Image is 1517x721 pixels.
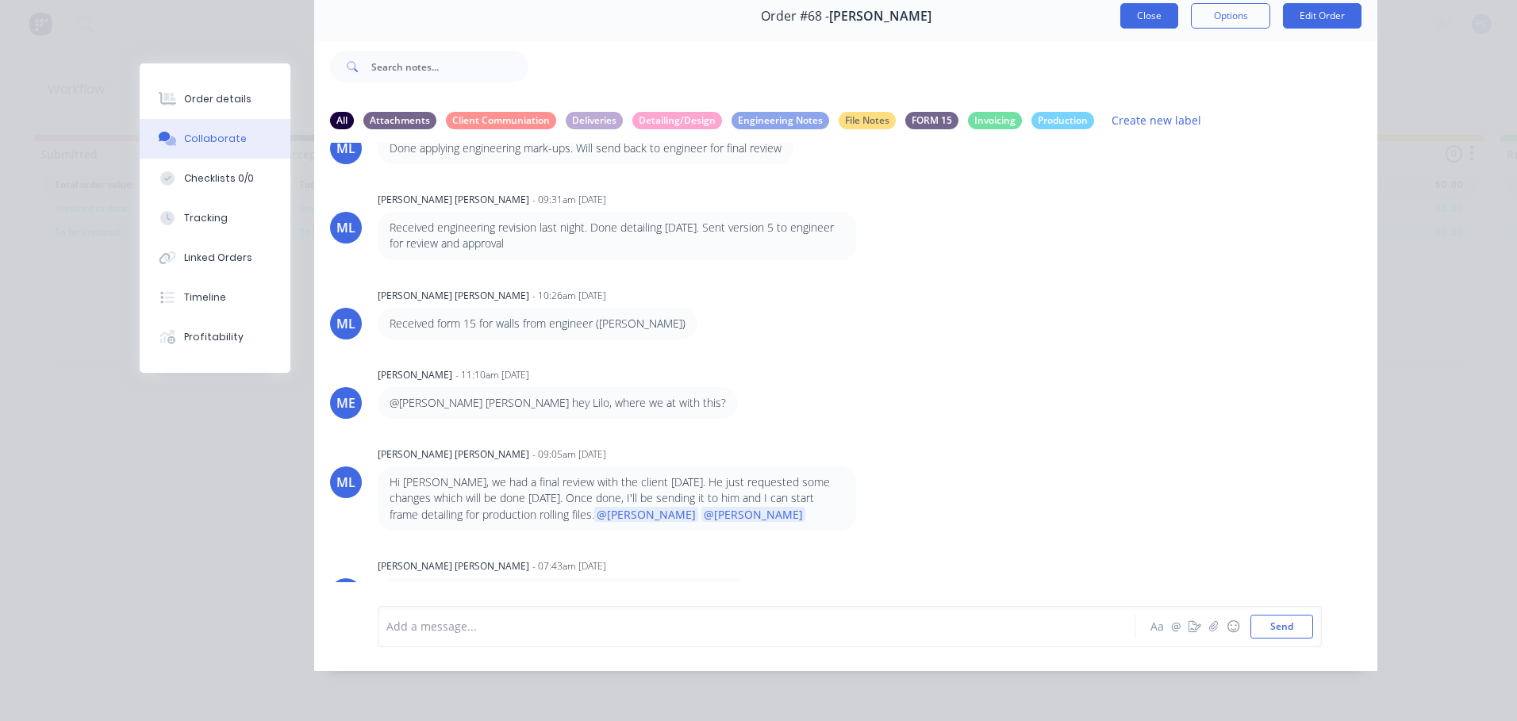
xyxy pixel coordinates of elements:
[378,368,452,382] div: [PERSON_NAME]
[761,9,829,24] span: Order #68 -
[184,132,247,146] div: Collaborate
[1191,3,1270,29] button: Options
[732,112,829,129] div: Engineering Notes
[1120,3,1178,29] button: Close
[184,211,228,225] div: Tracking
[594,507,698,522] span: @[PERSON_NAME]
[839,112,896,129] div: File Notes
[968,112,1022,129] div: Invoicing
[184,92,252,106] div: Order details
[532,289,606,303] div: - 10:26am [DATE]
[336,473,355,492] div: ML
[378,289,529,303] div: [PERSON_NAME] [PERSON_NAME]
[1283,3,1361,29] button: Edit Order
[1147,617,1166,636] button: Aa
[446,112,556,129] div: Client Communiation
[378,559,529,573] div: [PERSON_NAME] [PERSON_NAME]
[336,314,355,333] div: ML
[1223,617,1242,636] button: ☺
[140,119,290,159] button: Collaborate
[905,112,958,129] div: FORM 15
[390,316,686,332] p: Received form 15 for walls from engineer ([PERSON_NAME])
[532,447,606,462] div: - 09:05am [DATE]
[532,193,606,207] div: - 09:31am [DATE]
[371,51,528,82] input: Search notes...
[140,198,290,238] button: Tracking
[140,159,290,198] button: Checklists 0/0
[378,447,529,462] div: [PERSON_NAME] [PERSON_NAME]
[390,140,782,156] p: Done applying engineering mark-ups. Will send back to engineer for final review
[390,474,844,523] p: Hi [PERSON_NAME], we had a final review with the client [DATE]. He just requested some changes wh...
[363,112,436,129] div: Attachments
[336,393,355,412] div: ME
[455,368,529,382] div: - 11:10am [DATE]
[184,330,244,344] div: Profitability
[140,79,290,119] button: Order details
[390,395,726,411] p: @[PERSON_NAME] [PERSON_NAME] hey Lilo, where we at with this?
[1031,112,1094,129] div: Production
[140,278,290,317] button: Timeline
[1250,615,1313,639] button: Send
[378,193,529,207] div: [PERSON_NAME] [PERSON_NAME]
[829,9,931,24] span: [PERSON_NAME]
[140,238,290,278] button: Linked Orders
[1104,109,1210,131] button: Create new label
[566,112,623,129] div: Deliveries
[532,559,606,573] div: - 07:43am [DATE]
[390,220,844,252] p: Received engineering revision last night. Done detailing [DATE]. Sent version 5 to engineer for r...
[336,139,355,158] div: ML
[184,290,226,305] div: Timeline
[1166,617,1185,636] button: @
[632,112,722,129] div: Detailing/Design
[330,112,354,129] div: All
[701,507,805,522] span: @[PERSON_NAME]
[336,218,355,237] div: ML
[184,171,254,186] div: Checklists 0/0
[184,251,252,265] div: Linked Orders
[140,317,290,357] button: Profitability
